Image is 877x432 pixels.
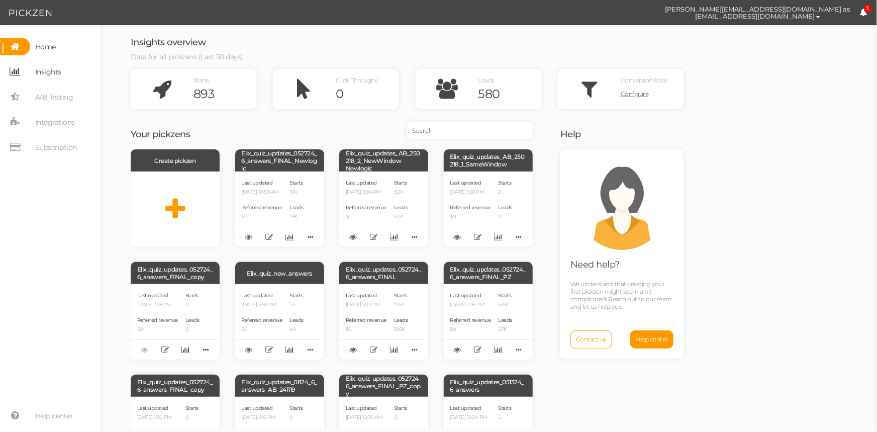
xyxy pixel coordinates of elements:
a: Configure [621,87,684,102]
div: Last updated [DATE] 3:18 PM Referred revenue $0 Starts 0 Leads 0 [131,284,220,360]
span: Last updated [137,405,168,411]
span: Leads [394,317,408,323]
div: Last updated [DATE] 3:58 PM Referred revenue $0 Starts 75 Leads 44 [235,284,324,360]
span: Last updated [346,405,377,411]
span: Starts [185,292,199,299]
span: Referred revenue [450,317,491,323]
span: Integrations [35,114,75,130]
div: Elix_quiz_new_answers [235,262,324,284]
div: Elix_quiz_updates_AB_250218_1_SameWindow [444,149,533,171]
button: [PERSON_NAME][EMAIL_ADDRESS][DOMAIN_NAME] as [EMAIL_ADDRESS][DOMAIN_NAME] [656,1,860,25]
span: [PERSON_NAME][EMAIL_ADDRESS][DOMAIN_NAME] as [665,6,850,13]
span: Leads [185,317,200,323]
p: 0 [185,326,200,333]
p: [DATE] 5:16 PM [242,414,282,421]
p: 5.2K [394,214,408,220]
span: Leads [290,317,304,323]
span: Starts [290,292,303,299]
div: Elix_quiz_updates_052724_6_answers_FINAL [339,262,428,284]
p: 44K [499,302,513,308]
p: 19K [290,214,304,220]
span: Last updated [450,405,481,411]
div: Last updated [DATE] 1:28 PM Referred revenue $0 Starts 2 Leads 0 [444,171,533,247]
div: Elix_quiz_updates_052724_6_answers_FINAL_copy [131,262,220,284]
img: cd8312e7a6b0c0157f3589280924bf3e [638,4,656,22]
p: [DATE] 1:28 PM [450,189,491,196]
p: 0 [499,214,513,220]
p: [DATE] 12:36 AM [346,414,386,421]
div: Elix_quiz_updates_AB_250218_2_NewWindow Newlogic [339,149,428,171]
span: Leads [499,317,513,323]
p: 0 [290,414,304,421]
span: Last updated [242,180,273,186]
span: Last updated [242,405,273,411]
span: Starts [499,180,512,186]
span: Referred revenue [242,204,282,211]
p: [DATE] 10:59 AM [242,189,282,196]
span: Last updated [242,292,273,299]
p: 44 [290,326,304,333]
p: 106K [394,326,408,333]
span: Create pickzen [155,157,196,164]
span: [EMAIL_ADDRESS][DOMAIN_NAME] [695,12,815,20]
span: Leads [478,76,495,84]
span: Referred revenue [346,317,386,323]
div: 580 [478,87,541,102]
span: Last updated [137,292,168,299]
span: Starts [290,180,303,186]
p: 31K [290,189,304,196]
span: Referred revenue [137,317,178,323]
span: Last updated [346,292,377,299]
span: Starts [394,292,407,299]
span: Referred revenue [346,204,386,211]
span: Starts [394,180,407,186]
p: [DATE] 1:03 PM [346,302,386,308]
img: support.png [577,159,667,250]
span: Starts [193,76,210,84]
span: Leads [394,204,408,211]
p: [DATE] 1:06 PM [450,302,491,308]
span: Help [560,129,581,140]
p: $0 [346,326,386,333]
div: 0 [336,87,399,102]
span: Insights overview [131,37,206,48]
span: Help center [636,335,668,343]
div: Elix_quiz_updates_051324_6_answers [444,375,533,397]
span: Need help? [570,259,620,270]
div: Elix_quiz_updates_052724_6_answers_FINAL_Newlogic [235,149,324,171]
span: Contact us [576,335,607,343]
p: $0 [346,214,386,220]
span: Data for all pickzens (Last 30 days) [131,52,243,61]
p: [DATE] 3:58 PM [242,302,282,308]
span: Click Throughs [336,76,377,84]
span: Leads [499,204,513,211]
p: [DATE] 3:18 PM [137,302,178,308]
p: [DATE] 12:24 PM [450,414,491,421]
span: Help center [35,408,73,424]
span: Subscription [35,139,77,155]
div: Elix_quiz_updates_052724_6_answers_FINAL_copy [131,375,220,397]
p: [DATE] 1:30 PM [137,414,178,421]
div: Last updated [DATE] 1:03 PM Referred revenue $0 Starts 175K Leads 106K [339,284,428,360]
span: 3 [864,5,871,13]
span: Configure [621,90,649,98]
span: Starts [290,405,303,411]
p: $0 [450,214,491,220]
p: 27K [499,326,513,333]
p: $0 [450,326,491,333]
span: Starts [185,405,199,411]
p: [DATE] 3:04 PM [346,189,386,196]
span: Referred revenue [450,204,491,211]
span: Referred revenue [242,317,282,323]
img: Pickzen logo [9,7,52,19]
span: A/B Testing [35,89,73,105]
a: Help center [630,330,674,349]
p: 8.2K [394,189,408,196]
span: Last updated [346,180,377,186]
p: 75 [290,302,304,308]
p: $0 [242,214,282,220]
span: Your pickzens [131,129,190,140]
span: Home [35,39,56,55]
div: Last updated [DATE] 1:06 PM Referred revenue $0 Starts 44K Leads 27K [444,284,533,360]
span: We understand that creating your first pickzen might seem a bit complicated. Reach out to our tea... [570,280,672,310]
